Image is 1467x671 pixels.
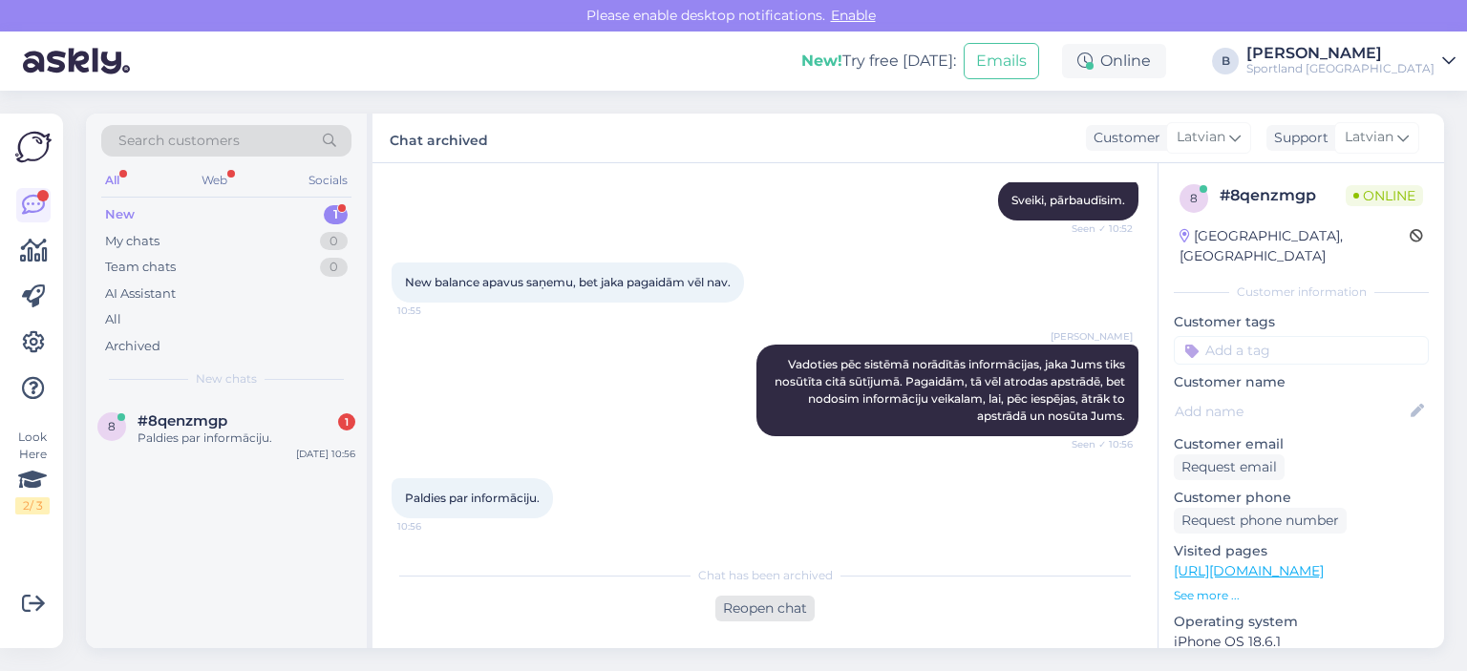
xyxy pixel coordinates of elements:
[1174,312,1429,332] p: Customer tags
[101,168,123,193] div: All
[1174,336,1429,365] input: Add a tag
[1051,329,1133,344] span: [PERSON_NAME]
[105,337,160,356] div: Archived
[801,52,842,70] b: New!
[305,168,351,193] div: Socials
[397,304,469,318] span: 10:55
[196,370,257,388] span: New chats
[390,125,488,151] label: Chat archived
[105,205,135,224] div: New
[1174,372,1429,392] p: Customer name
[698,567,833,584] span: Chat has been archived
[1212,48,1239,74] div: B
[1345,127,1393,148] span: Latvian
[405,491,540,505] span: Paldies par informāciju.
[1174,612,1429,632] p: Operating system
[1177,127,1225,148] span: Latvian
[1174,562,1324,579] a: [URL][DOMAIN_NAME]
[105,258,176,277] div: Team chats
[1061,221,1133,236] span: Seen ✓ 10:52
[1220,184,1346,207] div: # 8qenzmgp
[15,129,52,165] img: Askly Logo
[1062,44,1166,78] div: Online
[320,232,348,251] div: 0
[715,596,815,621] div: Reopen chat
[1174,488,1429,508] p: Customer phone
[1346,185,1423,206] span: Online
[198,168,231,193] div: Web
[1190,191,1198,205] span: 8
[1175,401,1407,422] input: Add name
[296,447,355,461] div: [DATE] 10:56
[1266,128,1329,148] div: Support
[1061,437,1133,451] span: Seen ✓ 10:56
[320,258,348,277] div: 0
[775,357,1128,423] span: Vadoties pēc sistēmā norādītās informācijas, jaka Jums tiks nosūtīta citā sūtījumā. Pagaidām, tā ...
[1011,193,1125,207] span: Sveiki, pārbaudīsim.
[1174,632,1429,652] p: iPhone OS 18.6.1
[1174,541,1429,561] p: Visited pages
[1246,46,1456,76] a: [PERSON_NAME]Sportland [GEOGRAPHIC_DATA]
[801,50,956,73] div: Try free [DATE]:
[1246,46,1435,61] div: [PERSON_NAME]
[105,232,159,251] div: My chats
[15,429,50,514] div: Look Here
[105,310,121,329] div: All
[105,284,176,304] div: AI Assistant
[108,419,116,433] span: 8
[15,497,50,514] div: 2 / 3
[1086,128,1160,148] div: Customer
[1180,226,1410,266] div: [GEOGRAPHIC_DATA], [GEOGRAPHIC_DATA]
[1246,61,1435,76] div: Sportland [GEOGRAPHIC_DATA]
[1174,283,1429,301] div: Customer information
[1174,434,1429,454] p: Customer email
[405,275,731,289] span: New balance apavus saņemu, bet jaka pagaidām vēl nav.
[118,131,240,151] span: Search customers
[324,205,348,224] div: 1
[1174,587,1429,604] p: See more ...
[138,430,355,447] div: Paldies par informāciju.
[1174,454,1285,480] div: Request email
[964,43,1039,79] button: Emails
[397,519,469,534] span: 10:56
[138,412,227,430] span: #8qenzmgp
[1174,508,1347,534] div: Request phone number
[825,7,882,24] span: Enable
[338,413,355,430] div: 1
